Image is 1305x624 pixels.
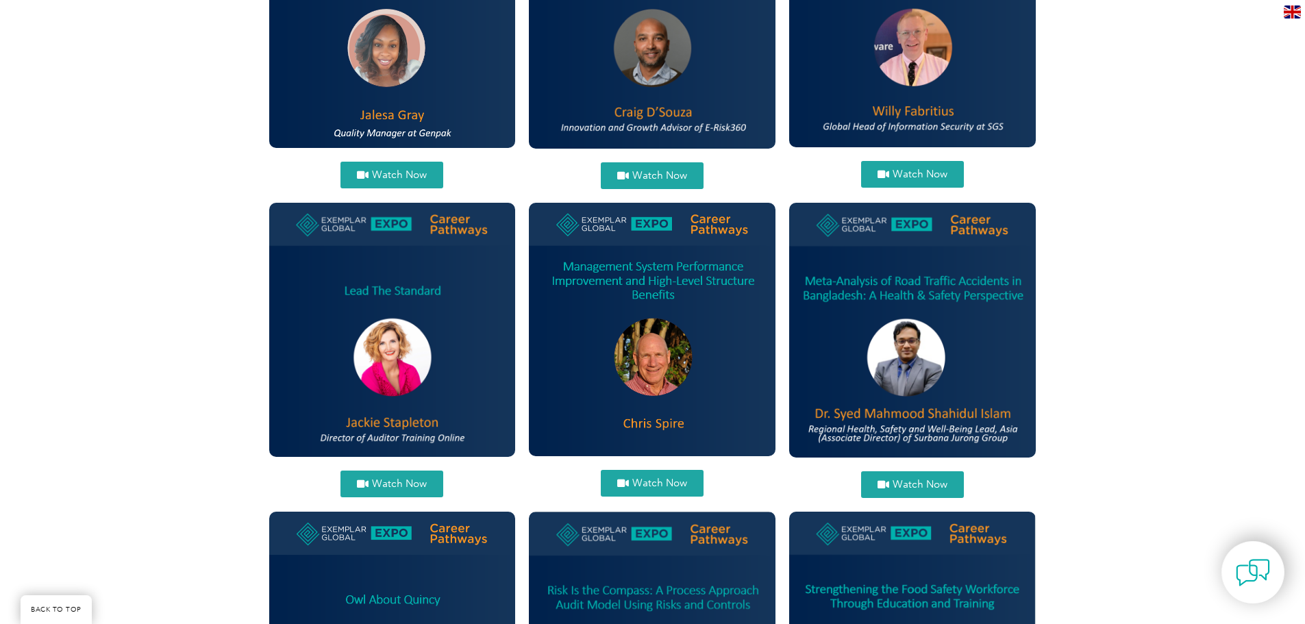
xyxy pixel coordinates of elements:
span: Watch Now [632,478,687,488]
a: BACK TO TOP [21,595,92,624]
img: contact-chat.png [1236,556,1270,590]
span: Watch Now [372,479,427,489]
a: Watch Now [861,161,964,188]
img: Syed [789,203,1036,458]
a: Watch Now [861,471,964,498]
img: en [1284,5,1301,18]
a: Watch Now [601,162,704,189]
span: Watch Now [372,170,427,180]
span: Watch Now [893,169,947,179]
img: jackie [269,203,516,457]
a: Watch Now [340,162,443,188]
a: Watch Now [601,470,704,497]
img: Spire [529,203,775,456]
a: Watch Now [340,471,443,497]
span: Watch Now [893,479,947,490]
span: Watch Now [632,171,687,181]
